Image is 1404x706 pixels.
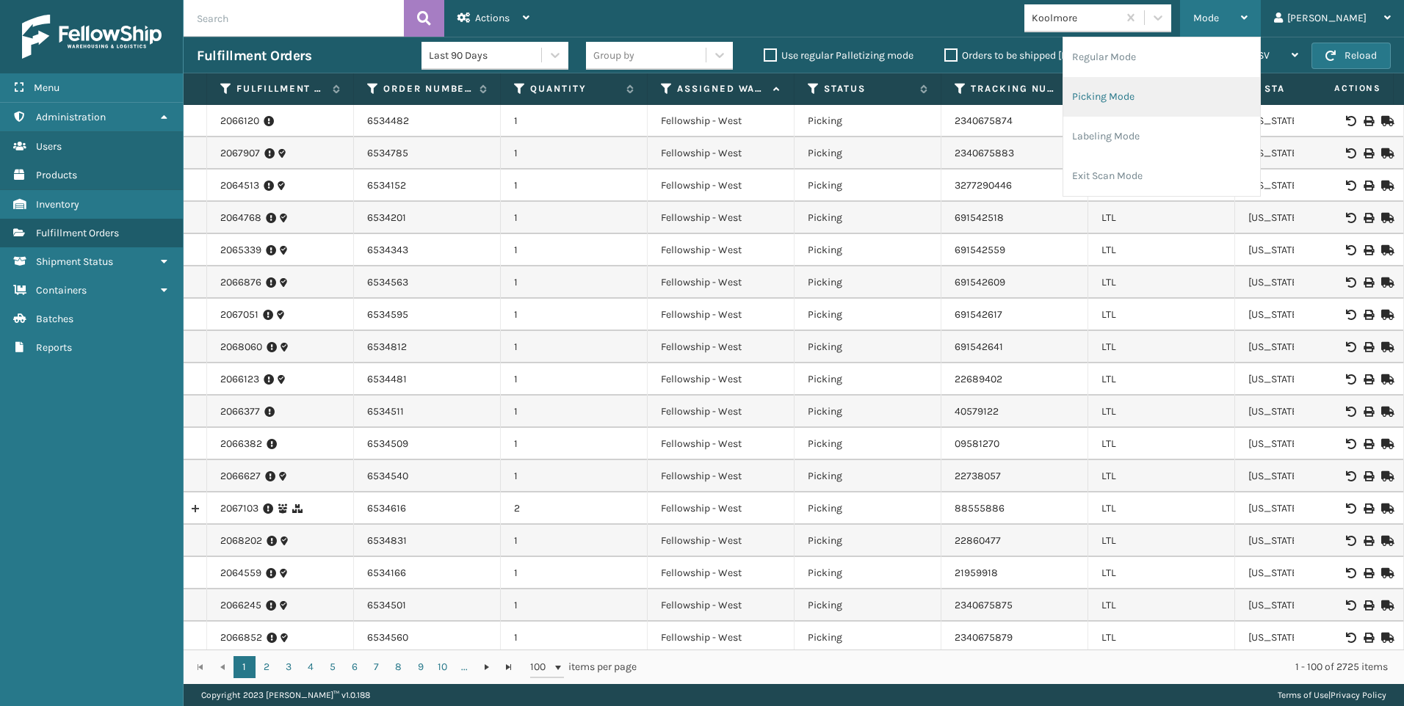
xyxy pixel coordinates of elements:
a: 2064513 [220,178,259,193]
a: 4 [300,656,322,678]
span: Batches [36,313,73,325]
i: Print BOL [1364,633,1372,643]
i: Print BOL [1364,471,1372,481]
i: Print BOL [1364,342,1372,352]
td: LTL [1088,622,1235,654]
td: 21959918 [941,557,1088,589]
td: 22860477 [941,525,1088,557]
img: logo [22,15,162,59]
i: Mark as Shipped [1381,633,1390,643]
a: 2066852 [220,630,262,645]
i: Void BOL [1346,181,1355,191]
a: ... [454,656,476,678]
i: Print BOL [1364,407,1372,417]
td: 1 [501,622,648,654]
label: Use regular Palletizing mode [764,49,913,62]
td: 09581270 [941,428,1088,460]
i: Mark as Shipped [1381,213,1390,223]
label: State [1264,82,1353,95]
td: 6534166 [354,557,501,589]
td: [US_STATE] [1235,234,1382,266]
i: Void BOL [1346,116,1355,126]
i: Mark as Shipped [1381,536,1390,546]
td: Picking [795,525,941,557]
td: LTL [1088,234,1235,266]
i: Void BOL [1346,568,1355,578]
td: Picking [795,170,941,202]
td: 6534509 [354,428,501,460]
a: 3 [278,656,300,678]
td: [US_STATE] [1235,299,1382,331]
span: Containers [36,284,87,296]
label: Tracking Number [971,82,1060,95]
td: [US_STATE] [1235,557,1382,589]
a: 2066382 [220,437,262,451]
td: LTL [1088,557,1235,589]
td: Fellowship - West [648,266,795,299]
label: Orders to be shipped [DATE] [944,49,1087,62]
span: Reports [36,341,72,354]
li: Exit Scan Mode [1063,156,1260,196]
td: 691542559 [941,234,1088,266]
span: Actions [475,12,510,24]
td: [US_STATE] [1235,331,1382,363]
i: Mark as Shipped [1381,503,1390,514]
td: LTL [1088,363,1235,396]
i: Mark as Shipped [1381,342,1390,352]
label: Quantity [530,82,619,95]
td: [US_STATE] [1235,492,1382,525]
i: Print BOL [1364,148,1372,159]
i: Void BOL [1346,600,1355,611]
td: Fellowship - West [648,105,795,137]
td: Picking [795,396,941,428]
li: Picking Mode [1063,77,1260,117]
i: Void BOL [1346,407,1355,417]
td: LTL [1088,299,1235,331]
a: 2068060 [220,340,262,354]
td: 691542518 [941,202,1088,234]
span: Users [36,140,62,153]
span: 100 [530,660,552,674]
span: Go to the next page [481,661,493,673]
td: Fellowship - West [648,492,795,525]
label: Order Number [383,82,472,95]
i: Void BOL [1346,310,1355,320]
td: Picking [795,234,941,266]
span: Shipment Status [36,255,113,268]
td: 6534785 [354,137,501,170]
i: Mark as Shipped [1381,374,1390,385]
a: Privacy Policy [1331,690,1386,700]
td: Fellowship - West [648,137,795,170]
td: Fellowship - West [648,234,795,266]
td: [US_STATE] [1235,525,1382,557]
td: Fellowship - West [648,622,795,654]
td: LTL [1088,492,1235,525]
li: Regular Mode [1063,37,1260,77]
td: Picking [795,299,941,331]
td: 2340675875 [941,589,1088,622]
td: 6534563 [354,266,501,299]
td: 22738057 [941,460,1088,492]
td: 6534481 [354,363,501,396]
td: 1 [501,266,648,299]
td: 40579122 [941,396,1088,428]
i: Mark as Shipped [1381,407,1390,417]
td: [US_STATE] [1235,396,1382,428]
i: Print BOL [1364,439,1372,449]
td: Fellowship - West [648,428,795,460]
i: Mark as Shipped [1381,310,1390,320]
span: Mode [1193,12,1219,24]
a: Go to the next page [476,656,498,678]
i: Void BOL [1346,342,1355,352]
td: Fellowship - West [648,460,795,492]
a: 2067103 [220,501,258,516]
td: 1 [501,299,648,331]
i: Void BOL [1346,471,1355,481]
td: LTL [1088,396,1235,428]
td: LTL [1088,266,1235,299]
a: 6 [344,656,366,678]
span: Menu [34,81,59,94]
i: Print BOL [1364,245,1372,255]
td: Fellowship - West [648,396,795,428]
td: 6534201 [354,202,501,234]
